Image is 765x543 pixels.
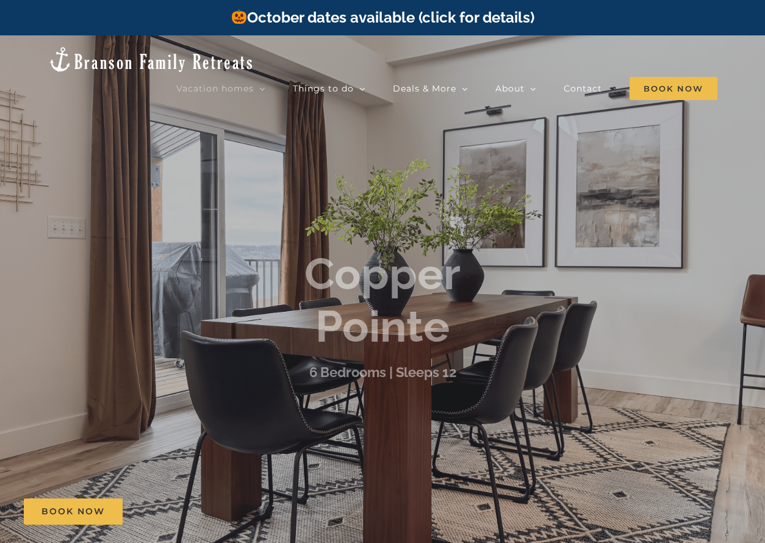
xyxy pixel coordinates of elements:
nav: Main Menu [176,76,717,101]
a: Things to do [293,76,365,101]
span: About [495,84,525,93]
a: About [495,76,536,101]
span: Things to do [293,84,354,93]
img: Branson Family Retreats Logo [48,46,254,73]
a: Deals & More [393,76,468,101]
span: Book Now [630,77,717,100]
span: Deals & More [393,84,456,93]
a: Contact [564,76,602,101]
b: Copper Pointe [304,248,461,352]
a: Vacation homes [176,76,265,101]
span: Vacation homes [176,84,254,93]
a: Book Now [24,498,123,525]
a: October dates available (click for details) [231,9,534,26]
span: Contact [564,84,602,93]
img: 🎃 [232,9,246,24]
span: Book Now [41,506,105,517]
h3: 6 Bedrooms | Sleeps 12 [309,364,456,379]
